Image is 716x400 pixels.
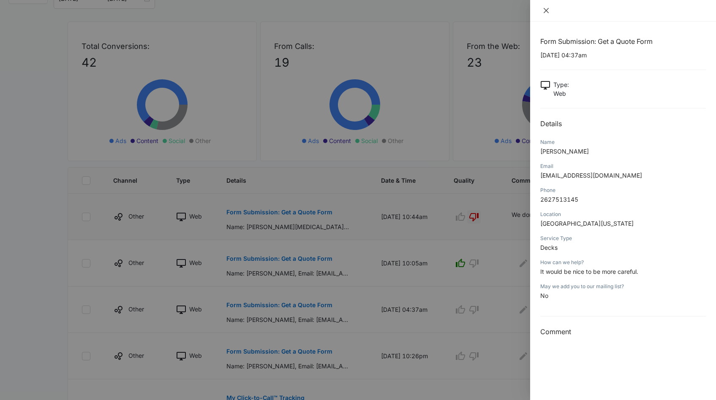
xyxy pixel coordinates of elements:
[540,259,706,266] div: How can we help?
[540,162,706,170] div: Email
[540,138,706,146] div: Name
[540,220,634,227] span: [GEOGRAPHIC_DATA][US_STATE]
[540,235,706,242] div: Service Type
[540,36,706,46] h1: Form Submission: Get a Quote Form
[540,268,638,275] span: It would be nice to be more careful.
[540,7,552,14] button: Close
[540,148,589,155] span: [PERSON_NAME]
[540,172,642,179] span: [EMAIL_ADDRESS][DOMAIN_NAME]
[540,186,706,194] div: Phone
[540,283,706,290] div: May we add you to our mailing list?
[540,211,706,218] div: Location
[540,196,578,203] span: 2627513145
[540,327,706,337] h3: Comment
[553,89,569,98] p: Web
[540,51,706,59] p: [DATE] 04:37am
[543,7,550,14] span: close
[553,80,569,89] p: Type :
[540,119,706,129] h2: Details
[540,244,558,251] span: Decks
[540,292,548,299] span: No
